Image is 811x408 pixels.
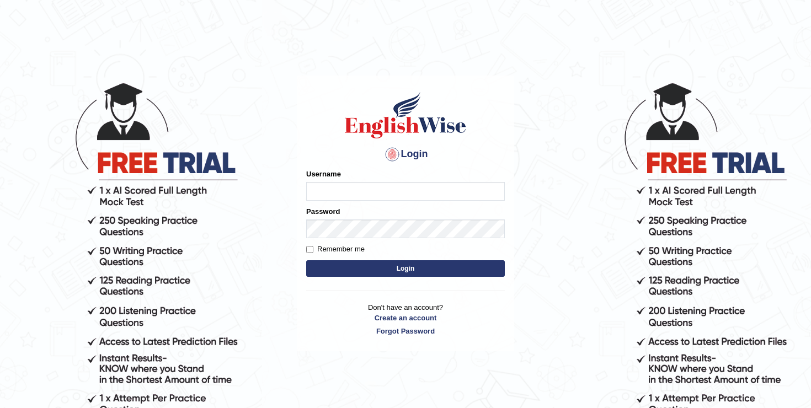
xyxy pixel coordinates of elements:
input: Remember me [306,246,313,253]
button: Login [306,260,505,277]
a: Create an account [306,313,505,323]
label: Username [306,169,341,179]
p: Don't have an account? [306,302,505,336]
label: Password [306,206,340,217]
h4: Login [306,146,505,163]
label: Remember me [306,244,365,255]
img: Logo of English Wise sign in for intelligent practice with AI [343,90,468,140]
a: Forgot Password [306,326,505,336]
